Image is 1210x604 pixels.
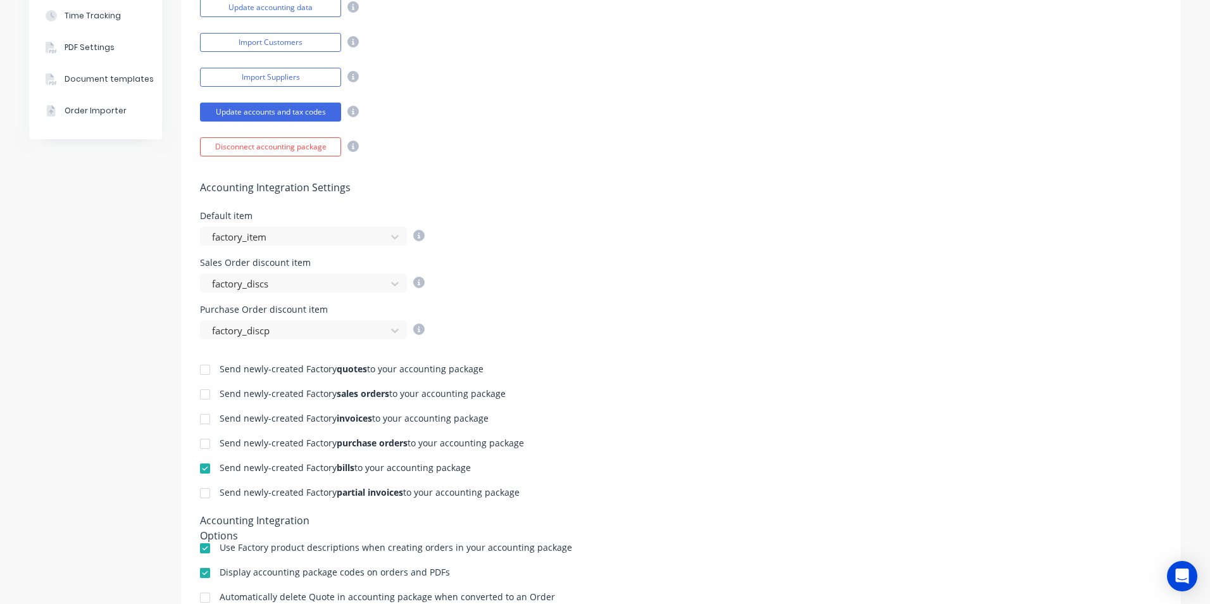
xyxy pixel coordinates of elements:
div: Default item [200,211,425,220]
div: Send newly-created Factory to your accounting package [220,488,520,497]
b: bills [337,462,354,474]
div: Send newly-created Factory to your accounting package [220,439,524,448]
div: Display accounting package codes on orders and PDFs [220,568,450,577]
b: invoices [337,412,372,424]
div: Send newly-created Factory to your accounting package [220,463,471,472]
div: Send newly-created Factory to your accounting package [220,365,483,374]
button: Disconnect accounting package [200,137,341,156]
button: PDF Settings [29,32,162,63]
b: purchase orders [337,437,408,449]
button: Update accounts and tax codes [200,103,341,122]
div: Automatically delete Quote in accounting package when converted to an Order [220,593,555,601]
div: PDF Settings [65,42,115,53]
div: Time Tracking [65,10,121,22]
div: Order Importer [65,105,127,116]
button: Document templates [29,63,162,95]
div: Open Intercom Messenger [1167,561,1197,591]
div: Document templates [65,73,154,85]
button: Order Importer [29,95,162,127]
button: Import Suppliers [200,68,341,87]
div: Accounting Integration Options [200,513,349,531]
b: quotes [337,363,367,375]
b: sales orders [337,387,389,400]
div: Use Factory product descriptions when creating orders in your accounting package [220,543,572,552]
div: Send newly-created Factory to your accounting package [220,414,489,423]
div: Send newly-created Factory to your accounting package [220,389,506,398]
div: Sales Order discount item [200,258,425,267]
h5: Accounting Integration Settings [200,182,1162,194]
div: Purchase Order discount item [200,305,425,314]
button: Import Customers [200,33,341,52]
b: partial invoices [337,486,403,498]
